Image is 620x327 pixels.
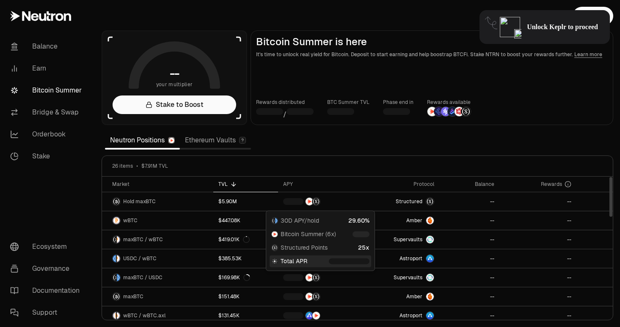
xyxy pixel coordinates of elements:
img: NTRN [427,107,437,116]
p: It's time to unlock real yield for Bitcoin. Deposit to start earning and help boostrap BTCFi. Sta... [256,50,608,59]
img: wBTC Logo [113,217,120,224]
a: -- [439,306,499,325]
a: -- [439,249,499,268]
a: -- [439,211,499,230]
span: maxBTC / USDC [123,274,163,281]
button: NTRNStructured Points [283,273,356,282]
div: $447.08K [218,217,240,224]
a: Stake [3,145,91,167]
span: Structured [396,198,422,205]
a: SupervaultsSupervaults [361,230,440,249]
img: locked-keplr-logo-128.png [500,17,520,37]
span: 26 items [112,163,133,169]
span: Amber [406,217,422,224]
a: -- [499,230,576,249]
a: $419.01K [213,230,278,249]
p: BTC Summer TVL [327,98,369,106]
a: $169.98K [213,268,278,287]
img: Structured Points [312,293,320,300]
a: $5.90M [213,192,278,211]
a: -- [499,249,576,268]
div: Protocol [366,181,435,188]
a: -- [439,268,499,287]
span: Astroport [400,255,422,262]
span: Supervaults [394,274,422,281]
img: NTRN [306,293,313,300]
a: wBTC LogowBTC [102,211,213,230]
p: Rewards available [427,98,471,106]
img: maxBTC Logo [113,198,120,205]
img: ASTRO [306,312,313,319]
img: EtherFi Points [434,107,444,116]
p: Rewards distributed [256,98,314,106]
span: wBTC / wBTC.axl [123,312,165,319]
div: Market [112,181,208,188]
span: Unlock Keplr to proceed [527,23,598,31]
img: wBTC Logo [113,312,116,319]
div: $131.45K [218,312,240,319]
img: Mars Fragments [455,107,464,116]
a: Ethereum Vaults [180,132,251,149]
a: Stake to Boost [113,95,236,114]
div: APY [283,181,356,188]
img: maxBTC Logo [113,236,116,243]
a: -- [499,192,576,211]
span: Hold maxBTC [123,198,156,205]
img: maxBTC [426,198,434,205]
div: $5.90M [218,198,237,205]
div: $169.98K [218,274,250,281]
a: NTRNStructured Points [278,192,361,211]
a: maxBTC LogomaxBTC [102,287,213,306]
img: Solv Points [441,107,450,116]
span: Rewards [541,181,562,188]
span: 30D APY/hold [281,216,319,225]
a: $151.48K [213,287,278,306]
img: Amber [426,293,434,300]
a: SupervaultsSupervaults [361,268,440,287]
div: $419.01K [218,236,250,243]
a: Bridge & Swap [3,101,91,123]
img: wBTC.axl Logo [117,312,120,319]
img: wBTC Logo [117,255,120,262]
div: / [256,106,314,120]
img: NTRN [272,231,278,237]
img: maxBTC Logo [113,274,116,281]
img: Amber [426,217,434,224]
img: Neutron Logo [169,138,174,143]
img: USDC Logo [113,255,116,262]
span: your multiplier [156,80,193,89]
div: 25x [358,243,369,252]
a: -- [439,192,499,211]
img: Supervaults [426,274,434,281]
a: Learn more [574,51,602,58]
img: Structured Points [312,198,320,205]
a: $131.45K [213,306,278,325]
a: wBTC LogowBTC.axl LogowBTC / wBTC.axl [102,306,213,325]
img: Bedrock Diamonds [448,107,457,116]
img: NTRN [312,312,320,319]
span: wBTC [123,217,138,224]
a: Balance [3,35,91,57]
span: USDC / wBTC [123,255,157,262]
a: -- [499,287,576,306]
a: Neutron Positions [105,132,180,149]
div: $151.48K [218,293,240,300]
a: StructuredmaxBTC [361,192,440,211]
button: ASTRONTRN [283,311,356,320]
img: wBTC Logo [117,236,120,243]
a: $447.08K [213,211,278,230]
a: -- [439,230,499,249]
img: NTRN [306,198,313,205]
a: -- [499,306,576,325]
span: Structured Points [281,243,328,252]
button: NTRNStructured Points [283,197,356,206]
span: Amber [406,293,422,300]
a: Astroport [361,306,440,325]
a: -- [499,211,576,230]
a: Support [3,302,91,324]
a: -- [439,287,499,306]
a: -- [499,268,576,287]
img: Structured Points [272,245,278,251]
a: NTRNStructured Points [278,268,361,287]
div: $385.53K [218,255,242,262]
